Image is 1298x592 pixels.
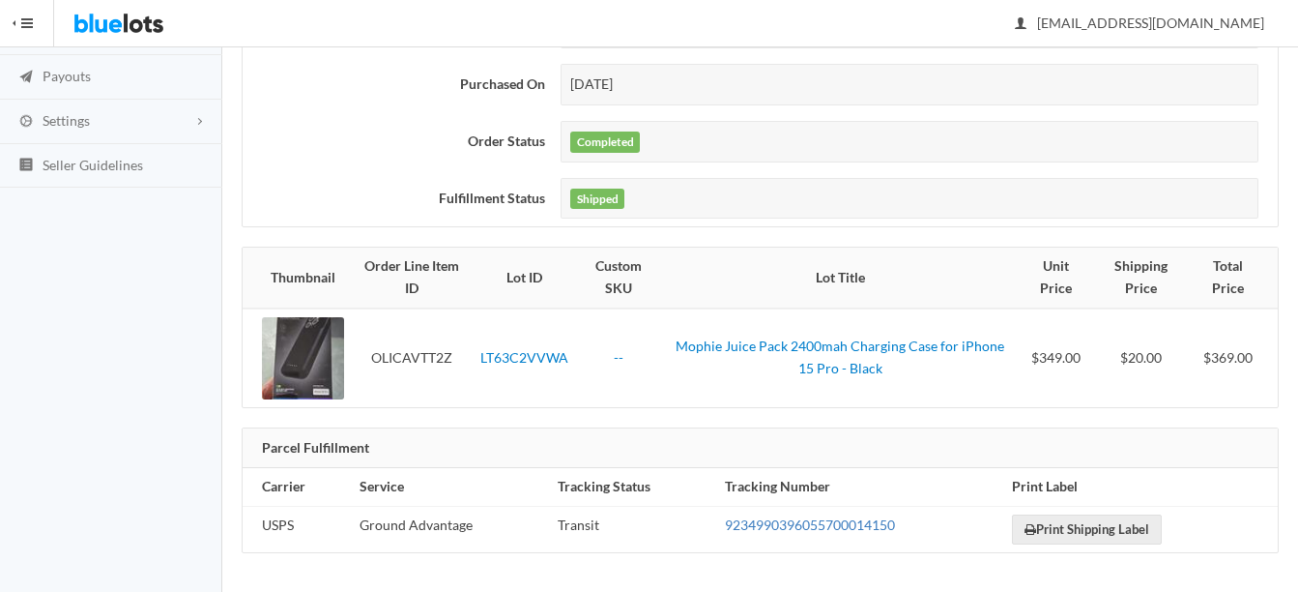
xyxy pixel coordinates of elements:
[352,506,551,552] td: Ground Advantage
[1019,248,1093,308] th: Unit Price
[16,157,36,175] ion-icon: list box
[243,113,553,170] th: Order Status
[243,468,352,506] th: Carrier
[550,468,717,506] th: Tracking Status
[243,429,1278,469] div: Parcel Fulfillment
[1004,468,1278,506] th: Print Label
[676,338,1004,376] a: Mophie Juice Pack 2400mah Charging Case for iPhone 15 Pro - Black
[16,69,36,87] ion-icon: paper plane
[1189,248,1278,308] th: Total Price
[352,248,473,308] th: Order Line Item ID
[1012,515,1162,545] a: Print Shipping Label
[614,349,623,366] a: --
[480,349,568,366] a: LT63C2VVWA
[1019,309,1093,407] td: $349.00
[16,113,36,132] ion-icon: cog
[725,517,895,533] a: 9234990396055700014150
[570,189,624,210] label: Shipped
[243,170,553,227] th: Fulfillment Status
[43,112,90,129] span: Settings
[352,468,551,506] th: Service
[1011,15,1030,34] ion-icon: person
[550,506,717,552] td: Transit
[43,157,143,173] span: Seller Guidelines
[1093,309,1190,407] td: $20.00
[1016,15,1264,31] span: [EMAIL_ADDRESS][DOMAIN_NAME]
[243,248,352,308] th: Thumbnail
[661,248,1019,308] th: Lot Title
[43,68,91,84] span: Payouts
[1093,248,1190,308] th: Shipping Price
[352,309,473,407] td: OLICAVTT2Z
[561,64,1258,105] div: [DATE]
[570,132,640,153] label: Completed
[243,506,352,552] td: USPS
[473,248,576,308] th: Lot ID
[1189,309,1278,407] td: $369.00
[576,248,662,308] th: Custom SKU
[243,56,553,113] th: Purchased On
[717,468,1004,506] th: Tracking Number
